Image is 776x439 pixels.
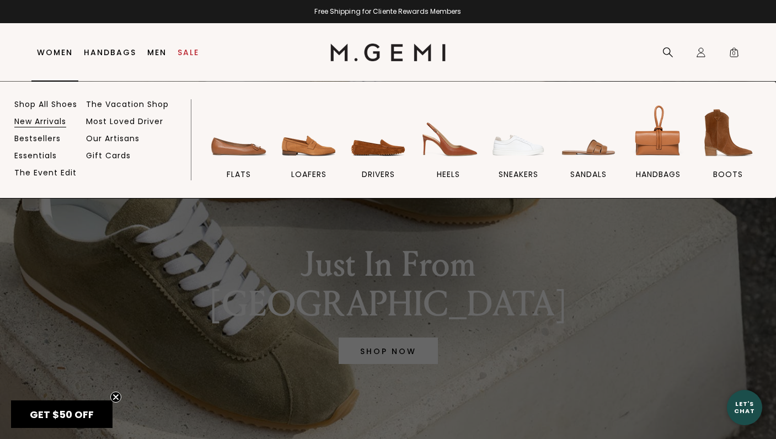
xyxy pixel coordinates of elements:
[11,400,113,428] div: GET $50 OFFClose teaser
[625,102,692,198] a: handbags
[555,102,622,198] a: sandals
[208,102,270,164] img: flats
[330,44,446,61] img: M.Gemi
[14,133,61,143] a: Bestsellers
[697,102,759,164] img: BOOTS
[488,102,549,164] img: sneakers
[627,102,689,164] img: handbags
[415,102,482,198] a: heels
[485,102,552,198] a: sneakers
[694,102,762,198] a: BOOTS
[14,168,77,178] a: The Event Edit
[86,151,131,160] a: Gift Cards
[86,133,140,143] a: Our Artisans
[437,169,460,179] span: heels
[499,169,538,179] span: sneakers
[14,99,77,109] a: Shop All Shoes
[205,102,272,198] a: flats
[30,408,94,421] span: GET $50 OFF
[345,102,413,198] a: drivers
[37,48,73,57] a: Women
[227,169,251,179] span: flats
[713,169,743,179] span: BOOTS
[14,151,57,160] a: Essentials
[86,116,163,126] a: Most Loved Driver
[278,102,340,164] img: loafers
[84,48,136,57] a: Handbags
[727,400,762,414] div: Let's Chat
[558,102,619,164] img: sandals
[86,99,169,109] a: The Vacation Shop
[636,169,681,179] span: handbags
[275,102,342,198] a: loafers
[362,169,395,179] span: drivers
[570,169,607,179] span: sandals
[418,102,479,164] img: heels
[178,48,199,57] a: Sale
[110,392,121,403] button: Close teaser
[147,48,167,57] a: Men
[347,102,409,164] img: drivers
[291,169,327,179] span: loafers
[14,116,66,126] a: New Arrivals
[729,49,740,60] span: 0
